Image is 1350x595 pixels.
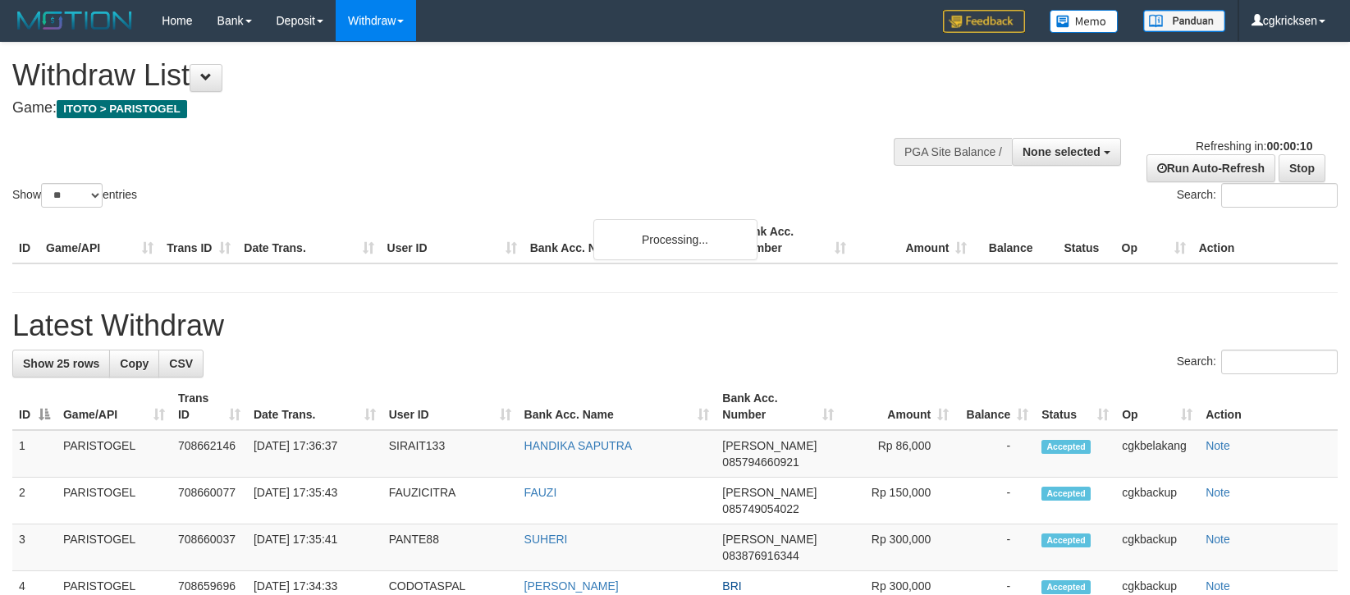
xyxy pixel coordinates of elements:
[1115,478,1199,524] td: cgkbackup
[1041,487,1091,501] span: Accepted
[57,430,172,478] td: PARISTOGEL
[1206,579,1230,593] a: Note
[840,478,955,524] td: Rp 150,000
[722,439,817,452] span: [PERSON_NAME]
[524,579,619,593] a: [PERSON_NAME]
[1199,383,1338,430] th: Action
[1041,533,1091,547] span: Accepted
[12,183,137,208] label: Show entries
[955,383,1035,430] th: Balance: activate to sort column ascending
[894,138,1012,166] div: PGA Site Balance /
[853,217,973,263] th: Amount
[722,502,799,515] span: Copy 085749054022 to clipboard
[160,217,237,263] th: Trans ID
[57,524,172,571] td: PARISTOGEL
[172,478,247,524] td: 708660077
[840,524,955,571] td: Rp 300,000
[716,383,840,430] th: Bank Acc. Number: activate to sort column ascending
[1041,440,1091,454] span: Accepted
[172,430,247,478] td: 708662146
[1146,154,1275,182] a: Run Auto-Refresh
[12,100,884,117] h4: Game:
[57,478,172,524] td: PARISTOGEL
[158,350,204,378] a: CSV
[524,533,568,546] a: SUHERI
[1206,533,1230,546] a: Note
[1279,154,1325,182] a: Stop
[382,383,518,430] th: User ID: activate to sort column ascending
[39,217,160,263] th: Game/API
[172,383,247,430] th: Trans ID: activate to sort column ascending
[109,350,159,378] a: Copy
[12,59,884,92] h1: Withdraw List
[1058,217,1115,263] th: Status
[1115,217,1192,263] th: Op
[955,478,1035,524] td: -
[381,217,524,263] th: User ID
[23,357,99,370] span: Show 25 rows
[943,10,1025,33] img: Feedback.jpg
[1012,138,1121,166] button: None selected
[722,455,799,469] span: Copy 085794660921 to clipboard
[12,478,57,524] td: 2
[1192,217,1338,263] th: Action
[524,486,557,499] a: FAUZI
[1023,145,1101,158] span: None selected
[955,524,1035,571] td: -
[1177,183,1338,208] label: Search:
[1143,10,1225,32] img: panduan.png
[524,217,732,263] th: Bank Acc. Name
[722,579,741,593] span: BRI
[382,524,518,571] td: PANTE88
[1115,383,1199,430] th: Op: activate to sort column ascending
[382,478,518,524] td: FAUZICITRA
[247,383,382,430] th: Date Trans.: activate to sort column ascending
[1206,439,1230,452] a: Note
[1206,486,1230,499] a: Note
[1050,10,1119,33] img: Button%20Memo.svg
[1266,140,1312,153] strong: 00:00:10
[247,478,382,524] td: [DATE] 17:35:43
[1221,183,1338,208] input: Search:
[732,217,853,263] th: Bank Acc. Number
[172,524,247,571] td: 708660037
[120,357,149,370] span: Copy
[593,219,757,260] div: Processing...
[12,524,57,571] td: 3
[840,383,955,430] th: Amount: activate to sort column ascending
[722,486,817,499] span: [PERSON_NAME]
[722,549,799,562] span: Copy 083876916344 to clipboard
[41,183,103,208] select: Showentries
[12,430,57,478] td: 1
[722,533,817,546] span: [PERSON_NAME]
[1221,350,1338,374] input: Search:
[1041,580,1091,594] span: Accepted
[1196,140,1312,153] span: Refreshing in:
[518,383,716,430] th: Bank Acc. Name: activate to sort column ascending
[57,100,187,118] span: ITOTO > PARISTOGEL
[1177,350,1338,374] label: Search:
[247,524,382,571] td: [DATE] 17:35:41
[12,350,110,378] a: Show 25 rows
[1115,430,1199,478] td: cgkbelakang
[12,309,1338,342] h1: Latest Withdraw
[12,8,137,33] img: MOTION_logo.png
[12,383,57,430] th: ID: activate to sort column descending
[57,383,172,430] th: Game/API: activate to sort column ascending
[247,430,382,478] td: [DATE] 17:36:37
[840,430,955,478] td: Rp 86,000
[382,430,518,478] td: SIRAIT133
[524,439,632,452] a: HANDIKA SAPUTRA
[1035,383,1115,430] th: Status: activate to sort column ascending
[973,217,1057,263] th: Balance
[955,430,1035,478] td: -
[169,357,193,370] span: CSV
[12,217,39,263] th: ID
[1115,524,1199,571] td: cgkbackup
[237,217,380,263] th: Date Trans.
